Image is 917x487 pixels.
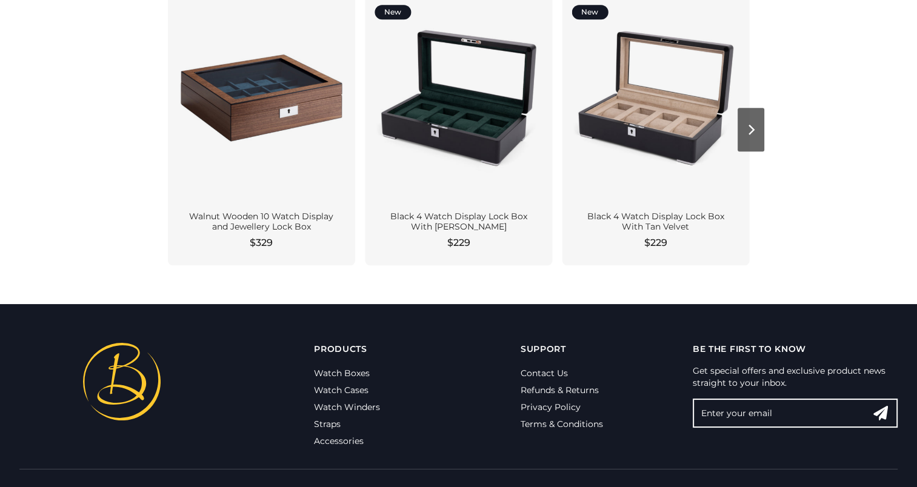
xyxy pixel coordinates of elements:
[521,385,599,396] a: Refunds & Returns
[250,236,273,250] span: $329
[644,236,667,250] span: $229
[572,5,608,19] div: New
[521,368,568,379] a: Contact Us
[314,343,380,355] p: Products
[693,365,898,389] p: Get special offers and exclusive product news straight to your inbox.
[693,343,898,355] p: Be the first to know
[379,211,538,233] div: Black 4 Watch Display Lock Box With [PERSON_NAME]
[314,436,364,446] a: Accessories
[314,385,368,396] a: Watch Cases
[521,402,581,412] a: Privacy Policy
[693,399,898,428] input: Enter your email
[738,108,764,151] button: Next
[576,211,735,233] div: Black 4 Watch Display Lock Box With Tan Velvet
[864,399,898,428] button: Search
[521,343,603,355] p: Support
[314,419,341,429] a: Straps
[447,236,470,250] span: $229
[521,419,603,429] a: Terms & Conditions
[314,402,380,412] a: Watch Winders
[375,5,411,19] div: New
[314,368,370,379] a: Watch Boxes
[182,211,341,233] div: Walnut Wooden 10 Watch Display and Jewellery Lock Box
